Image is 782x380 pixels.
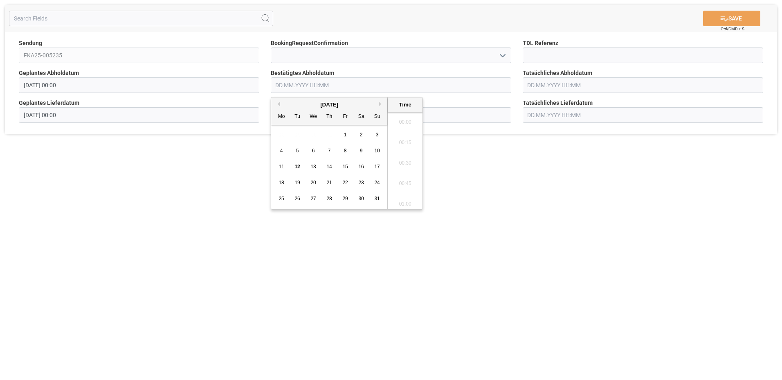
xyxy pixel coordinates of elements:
div: Choose Tuesday, August 12th, 2025 [292,162,303,172]
div: Choose Sunday, August 10th, 2025 [372,146,382,156]
div: Choose Tuesday, August 19th, 2025 [292,178,303,188]
div: We [308,112,319,122]
span: 16 [358,164,364,170]
div: Choose Friday, August 22nd, 2025 [340,178,351,188]
input: DD.MM.YYYY HH:MM [271,77,511,93]
span: 20 [310,180,316,185]
span: 27 [310,196,316,201]
span: 12 [294,164,300,170]
span: 31 [374,196,380,201]
div: Sa [356,112,366,122]
div: Choose Friday, August 15th, 2025 [340,162,351,172]
span: 7 [328,148,331,154]
span: 1 [344,132,347,138]
span: 6 [312,148,315,154]
div: Choose Wednesday, August 6th, 2025 [308,146,319,156]
span: 30 [358,196,364,201]
div: Choose Tuesday, August 26th, 2025 [292,194,303,204]
input: DD.MM.YYYY HH:MM [19,107,259,123]
span: Sendung [19,39,42,47]
span: 18 [279,180,284,185]
div: Choose Saturday, August 30th, 2025 [356,194,366,204]
span: 23 [358,180,364,185]
span: 24 [374,180,380,185]
div: Choose Wednesday, August 13th, 2025 [308,162,319,172]
div: month 2025-08 [274,127,385,207]
span: 5 [296,148,299,154]
div: Choose Friday, August 29th, 2025 [340,194,351,204]
span: Tatsächliches Lieferdatum [523,99,593,107]
div: [DATE] [271,101,387,109]
div: Th [324,112,335,122]
input: DD.MM.YYYY HH:MM [19,77,259,93]
span: 15 [342,164,348,170]
div: Choose Wednesday, August 20th, 2025 [308,178,319,188]
span: 29 [342,196,348,201]
div: Fr [340,112,351,122]
span: 26 [294,196,300,201]
div: Choose Monday, August 25th, 2025 [276,194,287,204]
span: Bestätigtes Abholdatum [271,69,334,77]
div: Choose Thursday, August 14th, 2025 [324,162,335,172]
span: 17 [374,164,380,170]
span: Ctrl/CMD + S [721,26,744,32]
span: 22 [342,180,348,185]
div: Choose Sunday, August 17th, 2025 [372,162,382,172]
div: Choose Sunday, August 31st, 2025 [372,194,382,204]
span: 13 [310,164,316,170]
div: Choose Wednesday, August 27th, 2025 [308,194,319,204]
button: SAVE [703,11,760,26]
input: Search Fields [9,11,273,26]
div: Tu [292,112,303,122]
span: Tatsächliches Abholdatum [523,69,592,77]
div: Choose Saturday, August 2nd, 2025 [356,130,366,140]
span: 11 [279,164,284,170]
div: Choose Friday, August 1st, 2025 [340,130,351,140]
button: Next Month [379,102,384,106]
span: 10 [374,148,380,154]
div: Choose Saturday, August 23rd, 2025 [356,178,366,188]
span: TDL Referenz [523,39,558,47]
div: Mo [276,112,287,122]
span: 14 [326,164,332,170]
div: Time [390,101,420,109]
div: Choose Sunday, August 24th, 2025 [372,178,382,188]
div: Choose Thursday, August 28th, 2025 [324,194,335,204]
span: 4 [280,148,283,154]
span: Geplantes Abholdatum [19,69,79,77]
span: Geplantes Lieferdatum [19,99,79,107]
div: Choose Saturday, August 16th, 2025 [356,162,366,172]
span: 8 [344,148,347,154]
div: Choose Friday, August 8th, 2025 [340,146,351,156]
button: Previous Month [275,102,280,106]
button: open menu [496,49,508,62]
span: BookingRequestConfirmation [271,39,348,47]
div: Su [372,112,382,122]
input: DD.MM.YYYY HH:MM [523,77,763,93]
div: Choose Monday, August 18th, 2025 [276,178,287,188]
span: 25 [279,196,284,201]
span: 2 [360,132,363,138]
div: Choose Saturday, August 9th, 2025 [356,146,366,156]
div: Choose Monday, August 4th, 2025 [276,146,287,156]
div: Choose Sunday, August 3rd, 2025 [372,130,382,140]
span: 28 [326,196,332,201]
span: 21 [326,180,332,185]
span: 9 [360,148,363,154]
div: Choose Monday, August 11th, 2025 [276,162,287,172]
div: Choose Thursday, August 21st, 2025 [324,178,335,188]
input: DD.MM.YYYY HH:MM [523,107,763,123]
div: Choose Tuesday, August 5th, 2025 [292,146,303,156]
div: Choose Thursday, August 7th, 2025 [324,146,335,156]
span: 19 [294,180,300,185]
span: 3 [376,132,379,138]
